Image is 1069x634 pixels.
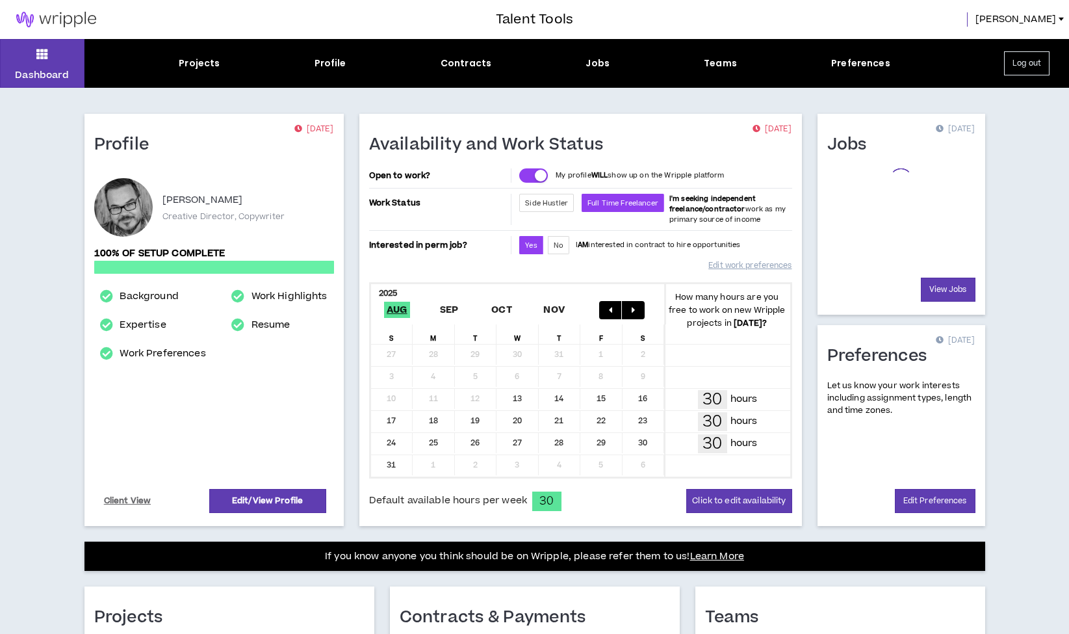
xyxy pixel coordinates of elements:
span: Sep [437,302,461,318]
a: Resume [251,317,290,333]
p: 100% of setup complete [94,246,334,261]
h1: Preferences [827,346,937,367]
p: Creative Director, Copywriter [162,211,285,222]
button: Click to edit availability [686,489,792,513]
b: I'm seeking independent freelance/contractor [669,194,756,214]
div: Profile [315,57,346,70]
div: Contracts [441,57,491,70]
div: Travis S. [94,178,153,237]
h1: Profile [94,135,159,155]
p: hours [730,436,758,451]
p: Let us know your work interests including assignment types, length and time zones. [827,380,975,417]
a: Edit/View Profile [209,489,326,513]
h1: Contracts & Payments [400,607,596,628]
p: [DATE] [294,123,333,136]
span: Oct [489,302,515,318]
p: Dashboard [15,68,69,82]
div: W [496,324,539,344]
b: 2025 [379,287,398,299]
b: [DATE] ? [734,317,767,329]
a: Background [120,289,178,304]
p: [DATE] [753,123,792,136]
p: [DATE] [936,123,975,136]
a: Learn More [690,549,744,563]
h1: Teams [705,607,769,628]
a: Work Highlights [251,289,328,304]
h3: Talent Tools [496,10,573,29]
h1: Availability and Work Status [369,135,613,155]
span: Yes [525,241,537,250]
span: work as my primary source of income [669,194,786,224]
span: Nov [541,302,567,318]
h1: Projects [94,607,173,628]
a: View Jobs [921,278,975,302]
p: Interested in perm job? [369,236,509,254]
h1: Jobs [827,135,877,155]
div: M [413,324,455,344]
div: Projects [179,57,220,70]
div: S [623,324,665,344]
span: Aug [384,302,410,318]
p: My profile show up on the Wripple platform [556,170,724,181]
div: S [371,324,413,344]
strong: WILL [591,170,608,180]
div: T [455,324,497,344]
p: hours [730,414,758,429]
p: [PERSON_NAME] [162,192,243,208]
p: Work Status [369,194,509,212]
span: Default available hours per week [369,494,527,508]
strong: AM [578,240,588,250]
span: [PERSON_NAME] [975,12,1056,27]
p: I interested in contract to hire opportunities [576,240,741,250]
p: hours [730,392,758,406]
p: Open to work? [369,170,509,181]
p: [DATE] [936,334,975,347]
button: Log out [1004,51,1050,75]
div: Teams [704,57,737,70]
div: T [539,324,581,344]
div: F [580,324,623,344]
span: No [554,241,563,250]
div: Jobs [586,57,610,70]
a: Edit work preferences [708,254,792,277]
a: Expertise [120,317,166,333]
span: Side Hustler [525,198,568,208]
div: Preferences [831,57,890,70]
a: Work Preferences [120,346,205,362]
a: Client View [102,490,153,512]
p: If you know anyone you think should be on Wripple, please refer them to us! [325,549,744,564]
a: Edit Preferences [895,489,975,513]
p: How many hours are you free to work on new Wripple projects in [664,291,790,330]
